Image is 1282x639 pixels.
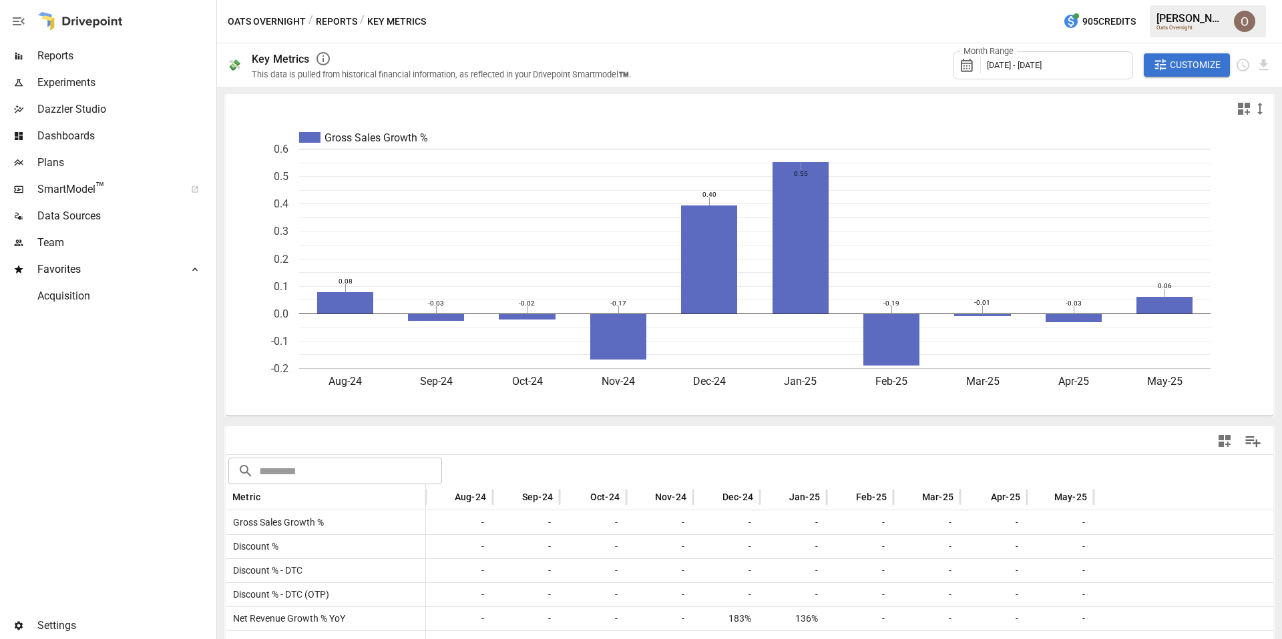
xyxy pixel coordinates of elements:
span: Mar-25 [922,490,953,504]
span: - [680,511,686,534]
span: - [813,583,820,606]
text: -0.17 [610,299,626,307]
text: Mar-25 [966,375,1000,388]
span: Customize [1170,57,1221,73]
span: 905 Credits [1082,13,1136,30]
text: 0.40 [702,191,716,198]
span: Acquisition [37,288,214,304]
span: - [947,583,953,606]
span: Gross Sales Growth % [228,517,324,528]
text: Apr-25 [1058,375,1089,388]
span: Apr-25 [991,490,1020,504]
button: Sort [635,488,654,506]
span: - [1080,607,1087,630]
span: Discount % [228,541,278,552]
span: - [746,511,753,534]
span: - [813,511,820,534]
span: - [546,559,553,582]
text: 0.2 [274,253,288,265]
div: / [360,13,365,30]
span: Dashboards [37,128,214,144]
span: - [613,511,620,534]
span: Dazzler Studio [37,101,214,117]
button: Schedule report [1235,57,1251,73]
span: - [746,535,753,558]
span: Discount % - DTC [228,565,302,576]
text: 0.06 [1158,282,1172,289]
text: Nov-24 [602,375,635,388]
button: Customize [1144,53,1231,77]
span: Dec-24 [722,490,753,504]
span: - [1080,559,1087,582]
span: - [546,535,553,558]
span: - [613,607,620,630]
span: - [880,607,887,630]
span: - [613,559,620,582]
span: - [947,535,953,558]
span: - [947,511,953,534]
span: - [947,559,953,582]
button: 905Credits [1058,9,1141,34]
text: 0.55 [794,170,808,177]
span: - [1014,511,1020,534]
span: Discount % - DTC (OTP) [228,589,329,600]
span: - [813,535,820,558]
span: - [1014,535,1020,558]
span: - [680,583,686,606]
span: - [1080,583,1087,606]
span: - [479,511,486,534]
text: -0.03 [1066,299,1082,307]
span: - [546,607,553,630]
text: Aug-24 [329,375,362,388]
span: Nov-24 [655,490,686,504]
span: 183% [700,607,753,630]
button: Oats Overnight [228,13,306,30]
span: - [813,559,820,582]
text: Dec-24 [693,375,726,388]
span: Favorites [37,261,176,277]
button: Sort [1034,488,1053,506]
text: -0.19 [883,299,899,307]
span: Feb-25 [856,490,887,504]
text: 0.08 [339,277,353,285]
text: -0.01 [974,299,990,306]
text: -0.03 [428,299,444,307]
span: - [880,511,887,534]
span: - [680,559,686,582]
span: - [680,607,686,630]
button: Sort [502,488,521,506]
span: - [613,535,620,558]
span: - [546,583,553,606]
span: Settings [37,618,214,634]
span: ™ [95,179,105,196]
span: - [880,559,887,582]
text: -0.2 [271,362,288,375]
text: 0.5 [274,170,288,183]
button: Sort [262,488,280,506]
span: - [1014,583,1020,606]
span: Data Sources [37,208,214,224]
text: -0.02 [519,299,535,307]
div: 💸 [228,59,241,71]
span: SmartModel [37,181,176,197]
text: -0.1 [271,335,288,348]
span: - [880,535,887,558]
img: Oleksii Flok [1234,11,1255,32]
span: - [1080,535,1087,558]
button: Sort [570,488,589,506]
label: Month Range [960,45,1017,57]
span: - [613,583,620,606]
div: [PERSON_NAME] [1156,12,1226,25]
span: [DATE] - [DATE] [987,60,1042,70]
span: Sep-24 [522,490,553,504]
span: Team [37,235,214,251]
span: - [1014,607,1020,630]
text: 0.6 [274,143,288,155]
button: Reports [316,13,357,30]
span: - [680,535,686,558]
text: 0.0 [274,307,288,320]
div: Key Metrics [252,53,310,65]
div: A chart. [226,122,1273,416]
button: Oleksii Flok [1226,3,1263,40]
span: - [746,559,753,582]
